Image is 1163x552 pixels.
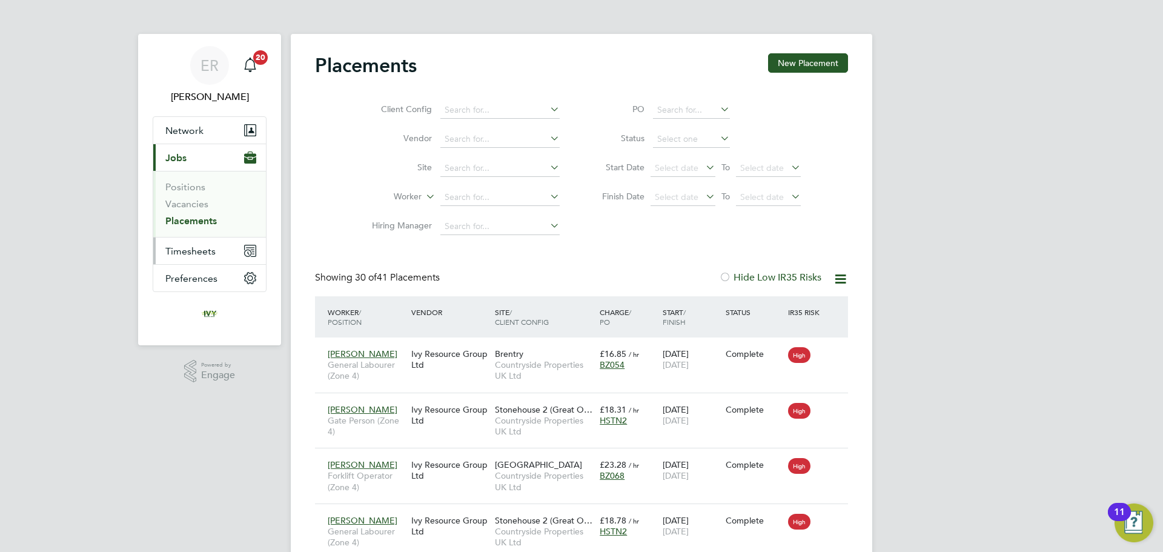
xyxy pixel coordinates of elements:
[663,307,686,327] span: / Finish
[600,470,625,481] span: BZ068
[590,191,644,202] label: Finish Date
[600,526,627,537] span: HSTN2
[600,515,626,526] span: £18.78
[328,307,362,327] span: / Position
[629,516,639,525] span: / hr
[153,46,267,104] a: ER[PERSON_NAME]
[328,415,405,437] span: Gate Person (Zone 4)
[1114,512,1125,528] div: 11
[600,348,626,359] span: £16.85
[325,508,848,519] a: [PERSON_NAME]General Labourer (Zone 4)Ivy Resource Group LtdStonehouse 2 (Great O…Countryside Pro...
[660,509,723,543] div: [DATE]
[600,404,626,415] span: £18.31
[153,117,266,144] button: Network
[328,526,405,548] span: General Labourer (Zone 4)
[597,301,660,333] div: Charge
[726,404,783,415] div: Complete
[328,404,397,415] span: [PERSON_NAME]
[440,160,560,177] input: Search for...
[629,350,639,359] span: / hr
[788,514,810,530] span: High
[600,415,627,426] span: HSTN2
[495,515,592,526] span: Stonehouse 2 (Great O…
[660,301,723,333] div: Start
[740,162,784,173] span: Select date
[362,104,432,115] label: Client Config
[440,189,560,206] input: Search for...
[495,404,592,415] span: Stonehouse 2 (Great O…
[362,133,432,144] label: Vendor
[408,301,492,323] div: Vendor
[629,461,639,470] span: / hr
[653,102,730,119] input: Search for...
[440,102,560,119] input: Search for...
[495,415,594,437] span: Countryside Properties UK Ltd
[600,307,631,327] span: / PO
[315,53,417,78] h2: Placements
[740,191,784,202] span: Select date
[165,273,217,284] span: Preferences
[362,220,432,231] label: Hiring Manager
[600,359,625,370] span: BZ054
[153,144,266,171] button: Jobs
[355,271,440,284] span: 41 Placements
[788,403,810,419] span: High
[238,46,262,85] a: 20
[663,415,689,426] span: [DATE]
[165,215,217,227] a: Placements
[495,307,549,327] span: / Client Config
[660,342,723,376] div: [DATE]
[655,191,698,202] span: Select date
[328,470,405,492] span: Forklift Operator (Zone 4)
[726,515,783,526] div: Complete
[328,348,397,359] span: [PERSON_NAME]
[663,526,689,537] span: [DATE]
[253,50,268,65] span: 20
[653,131,730,148] input: Select one
[352,191,422,203] label: Worker
[663,359,689,370] span: [DATE]
[153,238,266,264] button: Timesheets
[362,162,432,173] label: Site
[138,34,281,345] nav: Main navigation
[600,459,626,470] span: £23.28
[325,342,848,352] a: [PERSON_NAME]General Labourer (Zone 4)Ivy Resource Group LtdBrentryCountryside Properties UK Ltd£...
[495,526,594,548] span: Countryside Properties UK Ltd
[200,304,219,324] img: ivyresourcegroup-logo-retina.png
[629,405,639,414] span: / hr
[590,104,644,115] label: PO
[408,398,492,432] div: Ivy Resource Group Ltd
[768,53,848,73] button: New Placement
[788,458,810,474] span: High
[165,181,205,193] a: Positions
[440,218,560,235] input: Search for...
[495,459,582,470] span: [GEOGRAPHIC_DATA]
[184,360,236,383] a: Powered byEngage
[201,360,235,370] span: Powered by
[153,90,267,104] span: Emma Randall
[328,359,405,381] span: General Labourer (Zone 4)
[590,162,644,173] label: Start Date
[660,398,723,432] div: [DATE]
[1115,504,1153,542] button: Open Resource Center, 11 new notifications
[719,271,821,284] label: Hide Low IR35 Risks
[165,125,204,136] span: Network
[495,359,594,381] span: Countryside Properties UK Ltd
[408,342,492,376] div: Ivy Resource Group Ltd
[785,301,827,323] div: IR35 Risk
[655,162,698,173] span: Select date
[663,470,689,481] span: [DATE]
[153,265,266,291] button: Preferences
[660,453,723,487] div: [DATE]
[201,370,235,381] span: Engage
[165,245,216,257] span: Timesheets
[788,347,810,363] span: High
[718,188,734,204] span: To
[726,348,783,359] div: Complete
[495,470,594,492] span: Countryside Properties UK Ltd
[495,348,523,359] span: Brentry
[328,459,397,470] span: [PERSON_NAME]
[726,459,783,470] div: Complete
[355,271,377,284] span: 30 of
[315,271,442,284] div: Showing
